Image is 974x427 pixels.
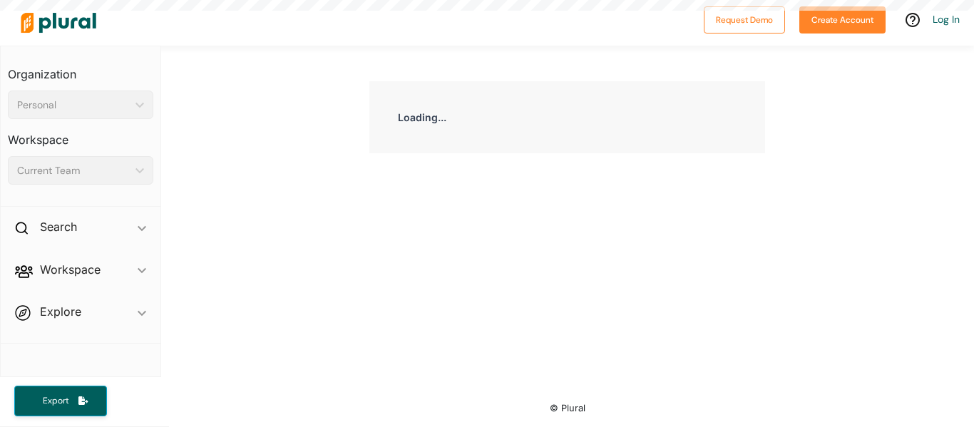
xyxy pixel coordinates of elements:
[33,395,78,407] span: Export
[8,53,153,85] h3: Organization
[8,119,153,150] h3: Workspace
[704,11,785,26] a: Request Demo
[40,219,77,235] h2: Search
[550,403,585,413] small: © Plural
[17,98,130,113] div: Personal
[369,81,765,153] div: Loading...
[799,6,886,34] button: Create Account
[704,6,785,34] button: Request Demo
[933,13,960,26] a: Log In
[14,386,107,416] button: Export
[17,163,130,178] div: Current Team
[799,11,886,26] a: Create Account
